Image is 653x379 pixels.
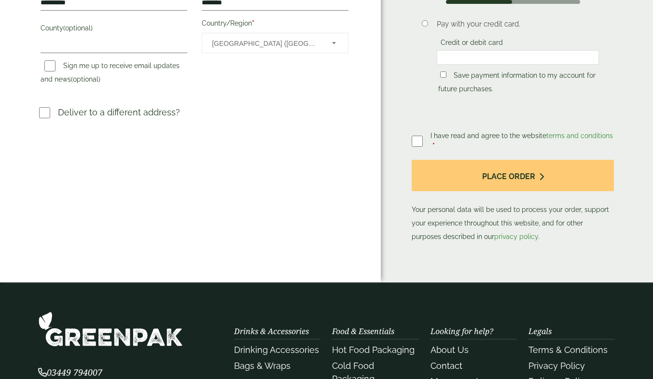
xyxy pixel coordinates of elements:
label: County [41,21,187,38]
p: Deliver to a different address? [58,106,180,119]
a: Bags & Wraps [234,361,291,371]
span: United Kingdom (UK) [212,33,319,54]
iframe: Secure card payment input frame [440,53,596,62]
a: Terms & Conditions [528,345,608,355]
label: Sign me up to receive email updates and news [41,62,180,86]
a: Contact [431,361,462,371]
span: Country/Region [202,33,348,53]
label: Country/Region [202,16,348,33]
abbr: required [432,142,435,150]
a: privacy policy [494,233,538,240]
p: Your personal data will be used to process your order, support your experience throughout this we... [412,160,614,243]
a: About Us [431,345,469,355]
span: I have read and agree to the website [431,132,613,140]
abbr: required [252,19,254,27]
a: Hot Food Packaging [332,345,415,355]
img: GreenPak Supplies [38,311,183,347]
input: Sign me up to receive email updates and news(optional) [44,60,56,71]
label: Save payment information to my account for future purchases. [438,71,596,96]
label: Credit or debit card [437,39,507,49]
p: Pay with your credit card. [437,19,599,29]
a: Drinking Accessories [234,345,319,355]
button: Place order [412,160,614,191]
span: (optional) [63,24,93,32]
a: Privacy Policy [528,361,585,371]
span: (optional) [71,75,100,83]
a: 03449 794007 [38,368,102,378]
span: 03449 794007 [38,366,102,378]
a: terms and conditions [546,132,613,140]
